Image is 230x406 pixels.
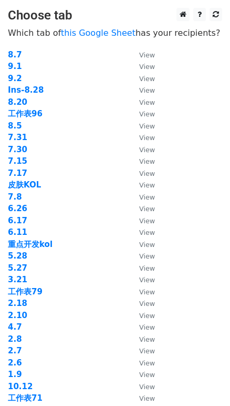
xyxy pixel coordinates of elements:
[139,146,155,154] small: View
[139,134,155,142] small: View
[8,74,22,83] a: 9.2
[129,85,155,95] a: View
[8,27,222,38] p: Which tab of has your recipients?
[8,263,27,273] a: 5.27
[139,181,155,189] small: View
[129,156,155,166] a: View
[8,251,27,261] a: 5.28
[8,275,27,284] a: 3.21
[129,287,155,296] a: View
[139,86,155,94] small: View
[129,393,155,403] a: View
[139,394,155,402] small: View
[8,334,22,344] a: 2.8
[139,323,155,331] small: View
[129,370,155,379] a: View
[129,251,155,261] a: View
[139,51,155,59] small: View
[139,241,155,249] small: View
[139,229,155,236] small: View
[61,28,135,38] a: this Google Sheet
[129,346,155,355] a: View
[8,322,22,332] a: 4.7
[139,300,155,308] small: View
[129,204,155,213] a: View
[8,145,27,154] a: 7.30
[8,85,44,95] a: Ins-8.28
[139,276,155,284] small: View
[8,370,22,379] a: 1.9
[139,371,155,379] small: View
[139,347,155,355] small: View
[129,50,155,60] a: View
[129,311,155,320] a: View
[139,63,155,71] small: View
[129,227,155,237] a: View
[129,74,155,83] a: View
[129,180,155,190] a: View
[139,170,155,177] small: View
[8,156,27,166] a: 7.15
[129,145,155,154] a: View
[139,359,155,367] small: View
[129,240,155,249] a: View
[129,334,155,344] a: View
[8,227,27,237] a: 6.11
[8,62,22,71] a: 9.1
[139,312,155,320] small: View
[8,97,27,107] a: 8.20
[8,311,27,320] a: 2.10
[129,133,155,142] a: View
[139,157,155,165] small: View
[129,322,155,332] a: View
[139,205,155,213] small: View
[8,299,27,308] a: 2.18
[129,275,155,284] a: View
[8,240,53,249] strong: 重点开发kol
[8,204,27,213] a: 6.26
[139,98,155,106] small: View
[129,382,155,391] a: View
[129,97,155,107] a: View
[139,122,155,130] small: View
[8,382,33,391] a: 10.12
[129,109,155,118] a: View
[129,299,155,308] a: View
[129,263,155,273] a: View
[139,288,155,296] small: View
[8,109,43,118] strong: 工作表96
[8,346,22,355] a: 2.7
[8,169,27,178] a: 7.17
[8,216,27,225] a: 6.17
[8,287,43,296] a: 工作表79
[8,121,22,131] a: 8.5
[8,180,41,190] a: 皮肤KOL
[129,169,155,178] a: View
[139,110,155,118] small: View
[129,216,155,225] a: View
[8,8,222,23] h3: Choose tab
[139,75,155,83] small: View
[129,121,155,131] a: View
[8,133,27,142] a: 7.31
